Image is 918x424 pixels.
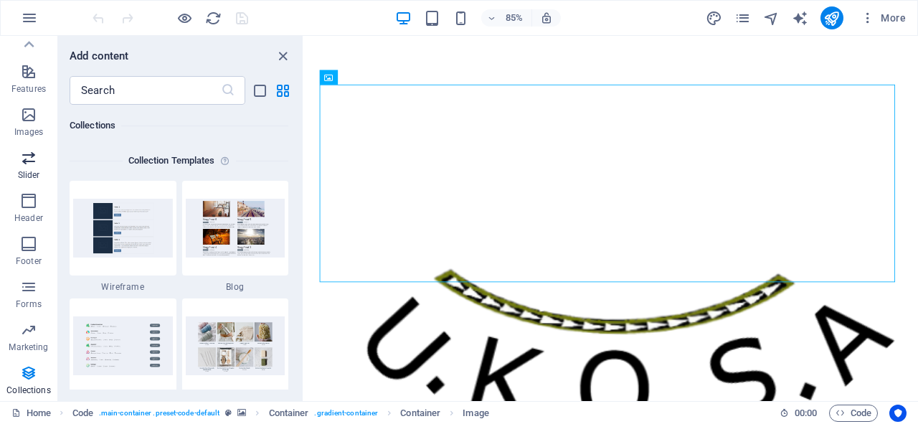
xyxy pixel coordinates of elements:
p: Collections [6,385,50,396]
p: Features [11,83,46,95]
span: Code [836,405,871,422]
div: Blog [182,181,289,293]
img: wireframe_extension.jpg [73,199,173,257]
h6: Collection Templates [123,152,221,169]
button: pages [734,9,752,27]
input: Search [70,76,221,105]
span: Wireframe [70,281,176,293]
img: product_gallery_extension.jpg [186,316,285,374]
i: This element contains a background [237,409,246,417]
p: Marketing [9,341,48,353]
button: reload [204,9,222,27]
i: AI Writer [792,10,808,27]
a: Click to cancel selection. Double-click to open Pages [11,405,51,422]
span: 00 00 [795,405,817,422]
i: Each template - except the Collections listing - comes with a preconfigured design and collection... [220,152,235,169]
span: Click to select. Double-click to edit [400,405,440,422]
button: publish [820,6,843,29]
img: jobs_extension.jpg [73,316,173,374]
button: text_generator [792,9,809,27]
span: Blog [182,281,289,293]
span: More [861,11,906,25]
span: Click to select. Double-click to edit [269,405,309,422]
h6: Add content [70,47,129,65]
button: list-view [251,82,268,99]
nav: breadcrumb [72,405,489,422]
i: Design (Ctrl+Alt+Y) [706,10,722,27]
p: Forms [16,298,42,310]
p: Footer [16,255,42,267]
button: design [706,9,723,27]
button: Usercentrics [889,405,907,422]
i: On resize automatically adjust zoom level to fit chosen device. [540,11,553,24]
button: More [855,6,912,29]
i: This element is a customizable preset [225,409,232,417]
h6: Session time [780,405,818,422]
p: Images [14,126,44,138]
div: Wireframe [70,181,176,293]
img: blog_extension.jpg [186,199,285,257]
span: Click to select. Double-click to edit [463,405,488,422]
h6: Collections [70,117,288,134]
button: 85% [481,9,532,27]
button: Click here to leave preview mode and continue editing [176,9,193,27]
span: : [805,407,807,418]
i: Pages (Ctrl+Alt+S) [734,10,751,27]
span: Click to select. Double-click to edit [72,405,93,422]
p: Header [14,212,43,224]
button: navigator [763,9,780,27]
h6: 85% [503,9,526,27]
i: Navigator [763,10,780,27]
i: Reload page [205,10,222,27]
button: close panel [274,47,291,65]
p: Slider [18,169,40,181]
span: . gradient-container [314,405,378,422]
i: Publish [823,10,840,27]
button: Code [829,405,878,422]
button: grid-view [274,82,291,99]
span: . main-container .preset-code-default [99,405,219,422]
